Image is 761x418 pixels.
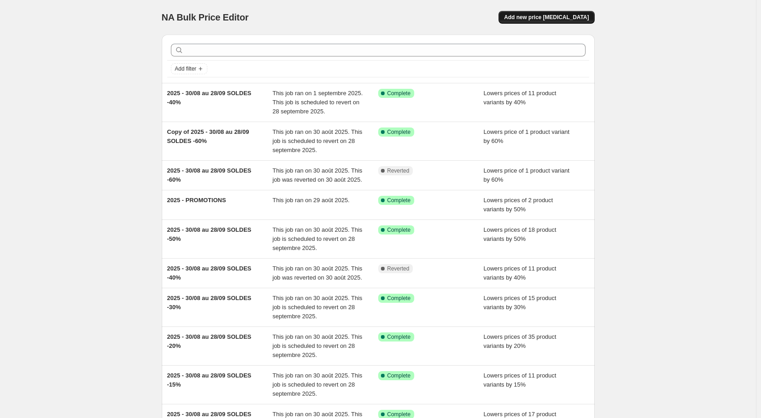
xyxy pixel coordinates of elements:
[162,12,249,22] span: NA Bulk Price Editor
[387,265,410,272] span: Reverted
[483,90,556,106] span: Lowers prices of 11 product variants by 40%
[273,128,362,153] span: This job ran on 30 août 2025. This job is scheduled to revert on 28 septembre 2025.
[167,167,252,183] span: 2025 - 30/08 au 28/09 SOLDES -60%
[483,265,556,281] span: Lowers prices of 11 product variants by 40%
[387,197,411,204] span: Complete
[483,197,553,213] span: Lowers prices of 2 product variants by 50%
[483,295,556,311] span: Lowers prices of 15 product variants by 30%
[273,295,362,320] span: This job ran on 30 août 2025. This job is scheduled to revert on 28 septembre 2025.
[167,226,252,242] span: 2025 - 30/08 au 28/09 SOLDES -50%
[387,372,411,379] span: Complete
[167,372,252,388] span: 2025 - 30/08 au 28/09 SOLDES -15%
[387,128,411,136] span: Complete
[499,11,594,24] button: Add new price [MEDICAL_DATA]
[167,128,249,144] span: Copy of 2025 - 30/08 au 28/09 SOLDES -60%
[273,333,362,358] span: This job ran on 30 août 2025. This job is scheduled to revert on 28 septembre 2025.
[175,65,196,72] span: Add filter
[483,167,570,183] span: Lowers price of 1 product variant by 60%
[273,226,362,251] span: This job ran on 30 août 2025. This job is scheduled to revert on 28 septembre 2025.
[167,295,252,311] span: 2025 - 30/08 au 28/09 SOLDES -30%
[387,226,411,234] span: Complete
[483,226,556,242] span: Lowers prices of 18 product variants by 50%
[387,333,411,341] span: Complete
[387,411,411,418] span: Complete
[167,90,252,106] span: 2025 - 30/08 au 28/09 SOLDES -40%
[504,14,589,21] span: Add new price [MEDICAL_DATA]
[273,197,350,204] span: This job ran on 29 août 2025.
[171,63,207,74] button: Add filter
[167,197,226,204] span: 2025 - PROMOTIONS
[387,90,411,97] span: Complete
[273,265,362,281] span: This job ran on 30 août 2025. This job was reverted on 30 août 2025.
[483,128,570,144] span: Lowers price of 1 product variant by 60%
[387,295,411,302] span: Complete
[167,333,252,349] span: 2025 - 30/08 au 28/09 SOLDES -20%
[167,265,252,281] span: 2025 - 30/08 au 28/09 SOLDES -40%
[273,167,362,183] span: This job ran on 30 août 2025. This job was reverted on 30 août 2025.
[483,372,556,388] span: Lowers prices of 11 product variants by 15%
[273,372,362,397] span: This job ran on 30 août 2025. This job is scheduled to revert on 28 septembre 2025.
[483,333,556,349] span: Lowers prices of 35 product variants by 20%
[273,90,363,115] span: This job ran on 1 septembre 2025. This job is scheduled to revert on 28 septembre 2025.
[387,167,410,174] span: Reverted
